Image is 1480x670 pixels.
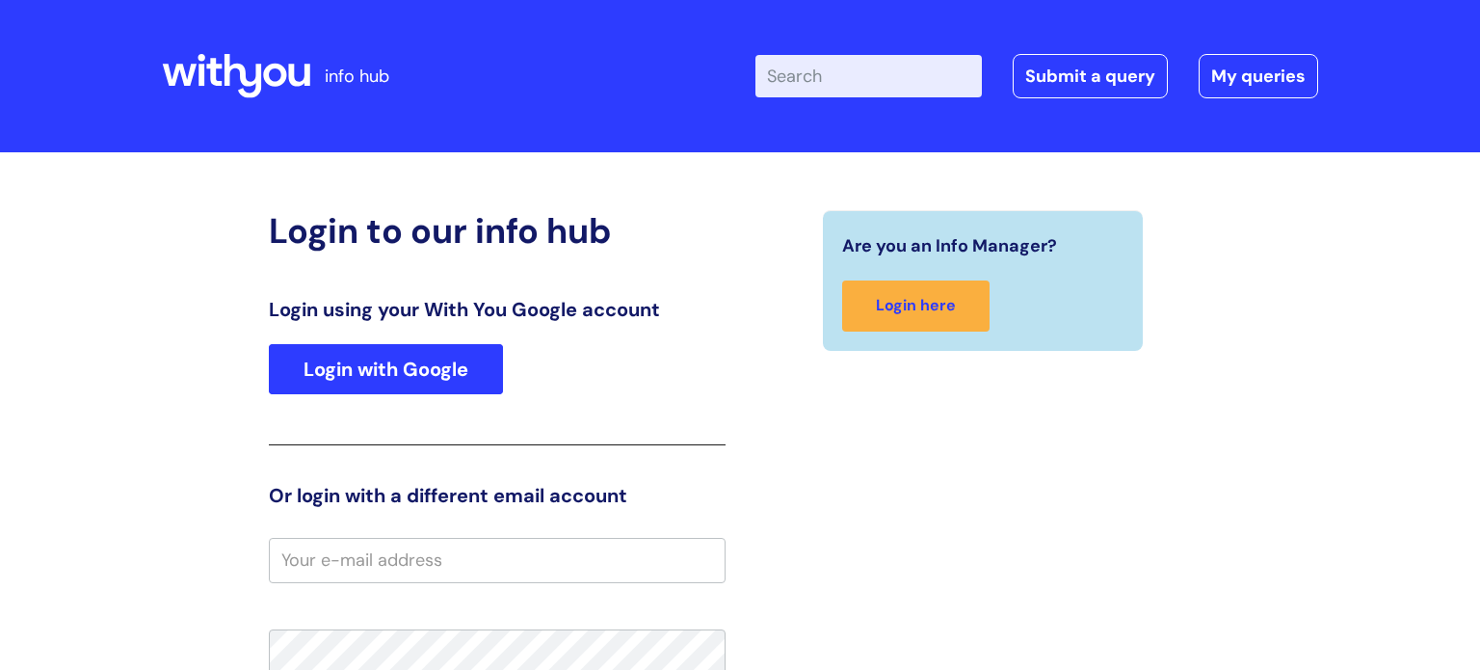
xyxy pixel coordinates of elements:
a: Login with Google [269,344,503,394]
input: Your e-mail address [269,538,726,582]
input: Search [755,55,982,97]
h3: Login using your With You Google account [269,298,726,321]
a: Submit a query [1013,54,1168,98]
a: Login here [842,281,990,332]
span: Are you an Info Manager? [842,230,1057,261]
h2: Login to our info hub [269,210,726,252]
a: My queries [1199,54,1318,98]
h3: Or login with a different email account [269,484,726,507]
p: info hub [325,61,389,92]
